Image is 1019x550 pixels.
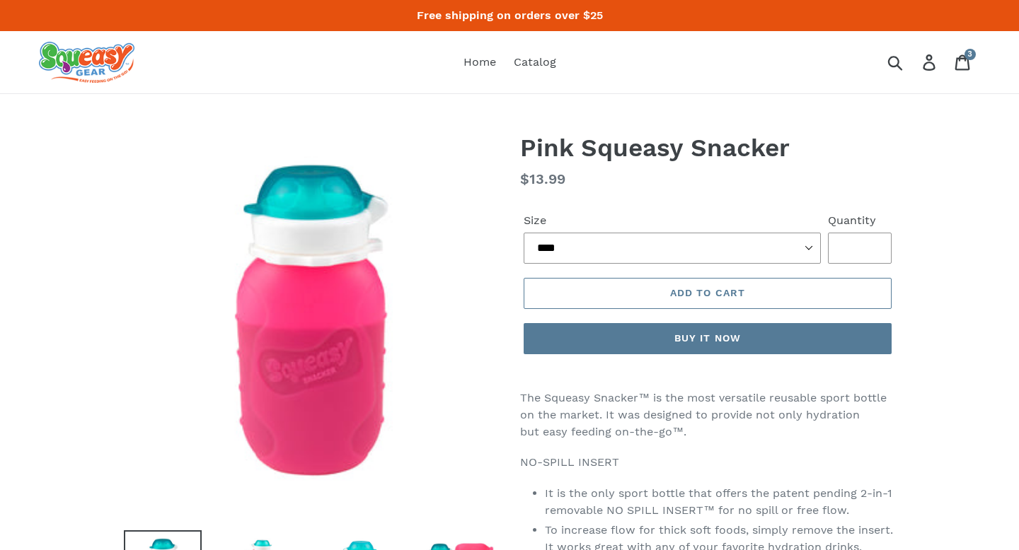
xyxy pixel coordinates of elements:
[968,50,972,58] span: 3
[520,454,895,471] p: NO-SPILL INSERT
[39,42,134,83] img: squeasy gear snacker portable food pouch
[464,55,496,69] span: Home
[520,170,565,187] span: $13.99
[892,47,931,78] input: Search
[507,52,563,73] a: Catalog
[514,55,556,69] span: Catalog
[524,323,892,354] button: Buy it now
[524,278,892,309] button: Add to cart
[520,390,895,440] p: The Squeasy Snacker™ is the most versatile reusable sport bottle on the market. It was designed t...
[545,485,895,519] li: It is the only sport bottle that offers the patent pending 2-in-1 removable NO SPILL INSERT™ for ...
[456,52,503,73] a: Home
[520,133,895,163] h1: Pink Squeasy Snacker
[670,287,745,298] span: Add to cart
[828,212,892,229] label: Quantity
[524,212,821,229] label: Size
[947,47,980,78] a: 3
